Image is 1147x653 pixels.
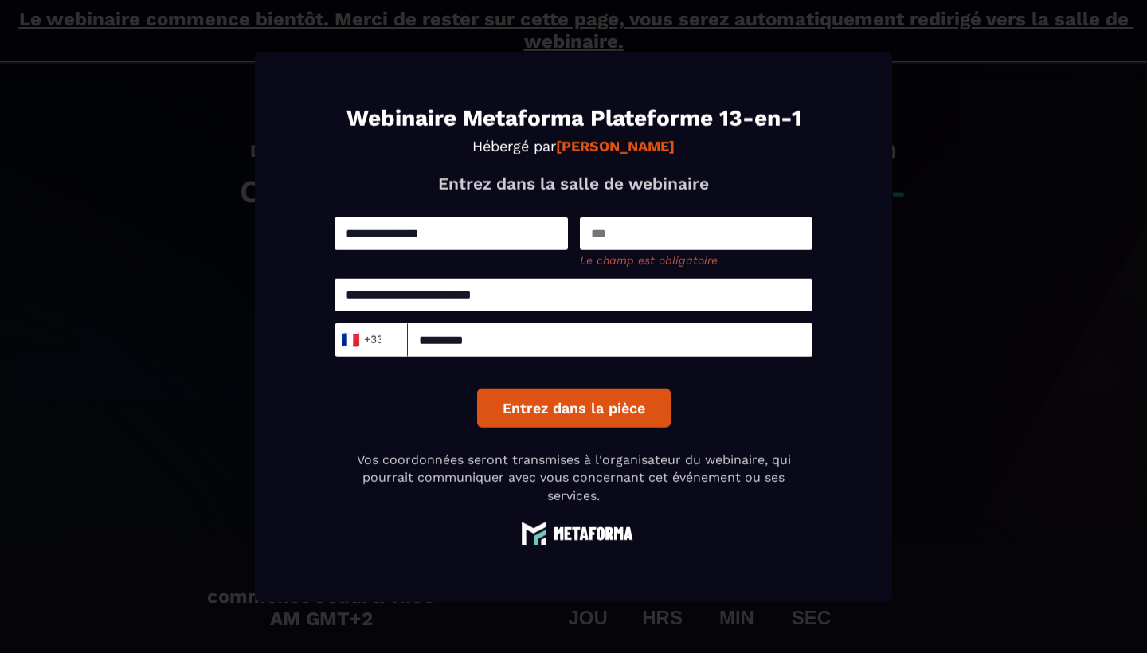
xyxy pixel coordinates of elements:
p: Hébergé par [335,138,812,154]
span: +33 [345,329,378,351]
span: 🇫🇷 [340,329,360,351]
strong: [PERSON_NAME] [556,138,675,154]
span: Le champ est obligatoire [580,254,718,267]
input: Search for option [382,328,393,352]
img: logo [514,521,633,545]
p: Entrez dans la salle de webinaire [335,174,812,194]
p: Vos coordonnées seront transmises à l'organisateur du webinaire, qui pourrait communiquer avec vo... [335,452,812,505]
button: Entrez dans la pièce [477,389,671,428]
div: Search for option [335,323,408,357]
h1: Webinaire Metaforma Plateforme 13-en-1 [335,108,812,130]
